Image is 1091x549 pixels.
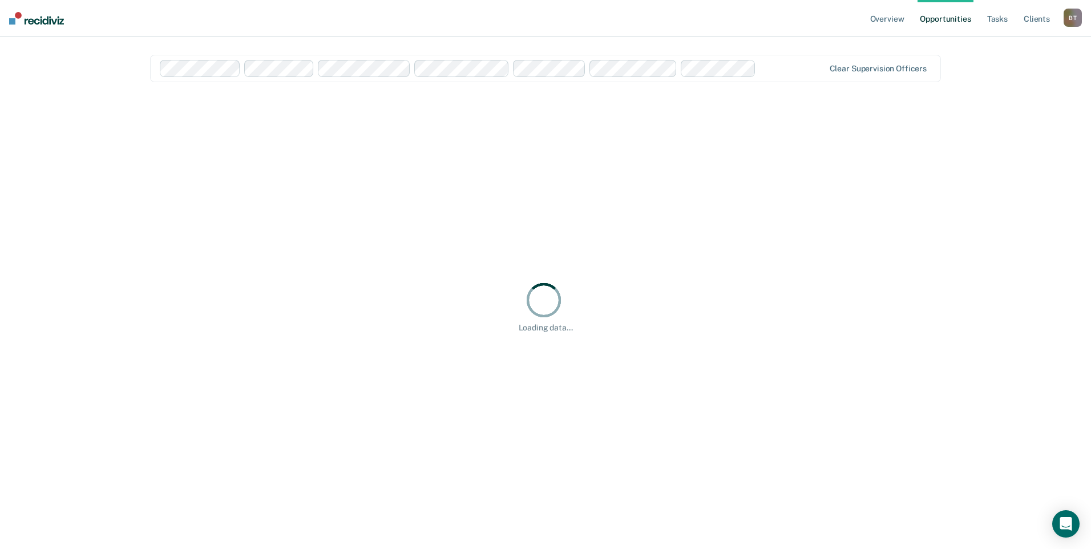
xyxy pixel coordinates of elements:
[9,12,64,25] img: Recidiviz
[830,64,927,74] div: Clear supervision officers
[1052,510,1080,538] div: Open Intercom Messenger
[519,323,573,333] div: Loading data...
[1064,9,1082,27] div: B T
[1064,9,1082,27] button: BT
